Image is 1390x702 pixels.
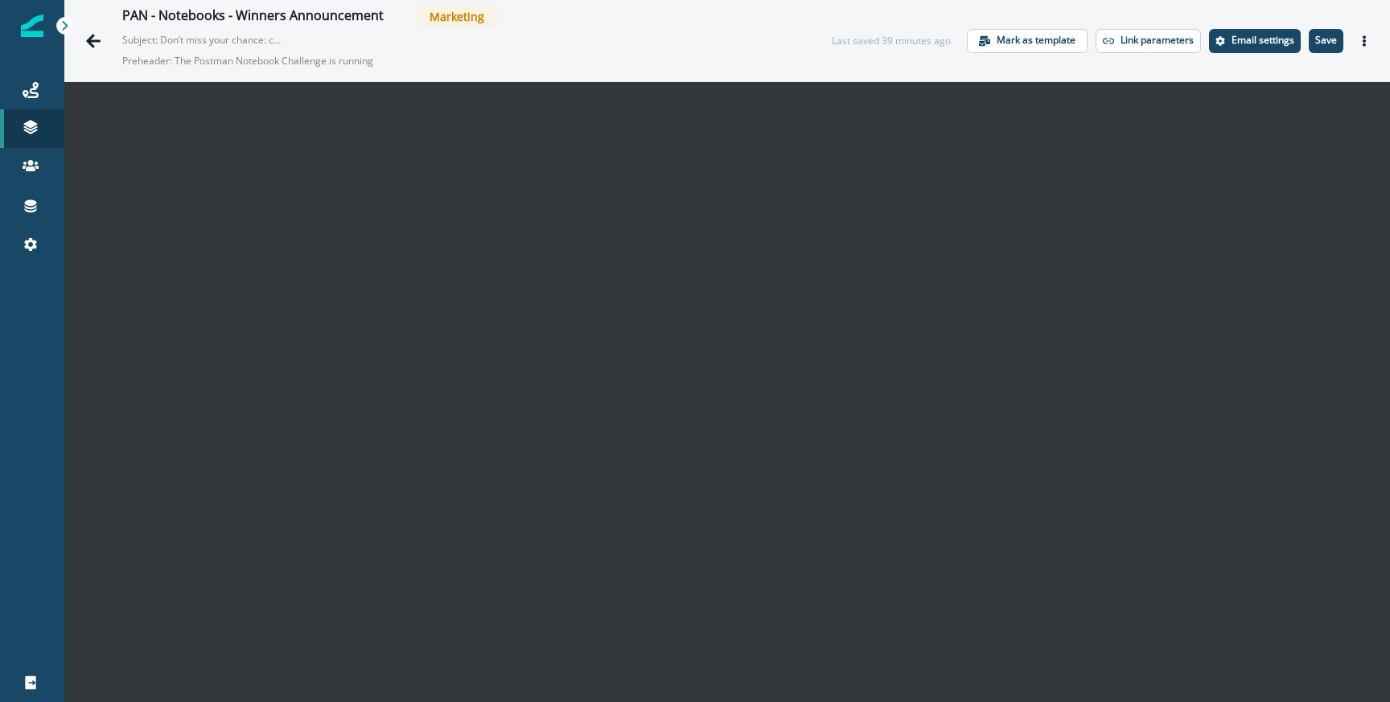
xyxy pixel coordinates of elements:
[77,25,109,57] button: Go back
[1309,29,1343,53] button: Save
[1096,29,1201,53] button: Link parameters
[417,6,497,27] span: Marketing
[122,8,384,26] div: PAN - Notebooks - Winners Announcement
[997,35,1075,46] p: Mark as template
[1121,35,1194,46] p: Link parameters
[967,29,1088,53] button: Mark as template
[1232,35,1294,46] p: Email settings
[1351,29,1377,53] button: Actions
[832,34,951,48] div: Last saved 39 minutes ago
[1315,35,1337,46] p: Save
[122,27,283,47] p: Subject: Don’t miss your chance: create a Notebook. Win $1,000.
[122,47,524,75] p: Preheader: The Postman Notebook Challenge is running
[21,14,43,37] img: Inflection
[1209,29,1301,53] button: Settings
